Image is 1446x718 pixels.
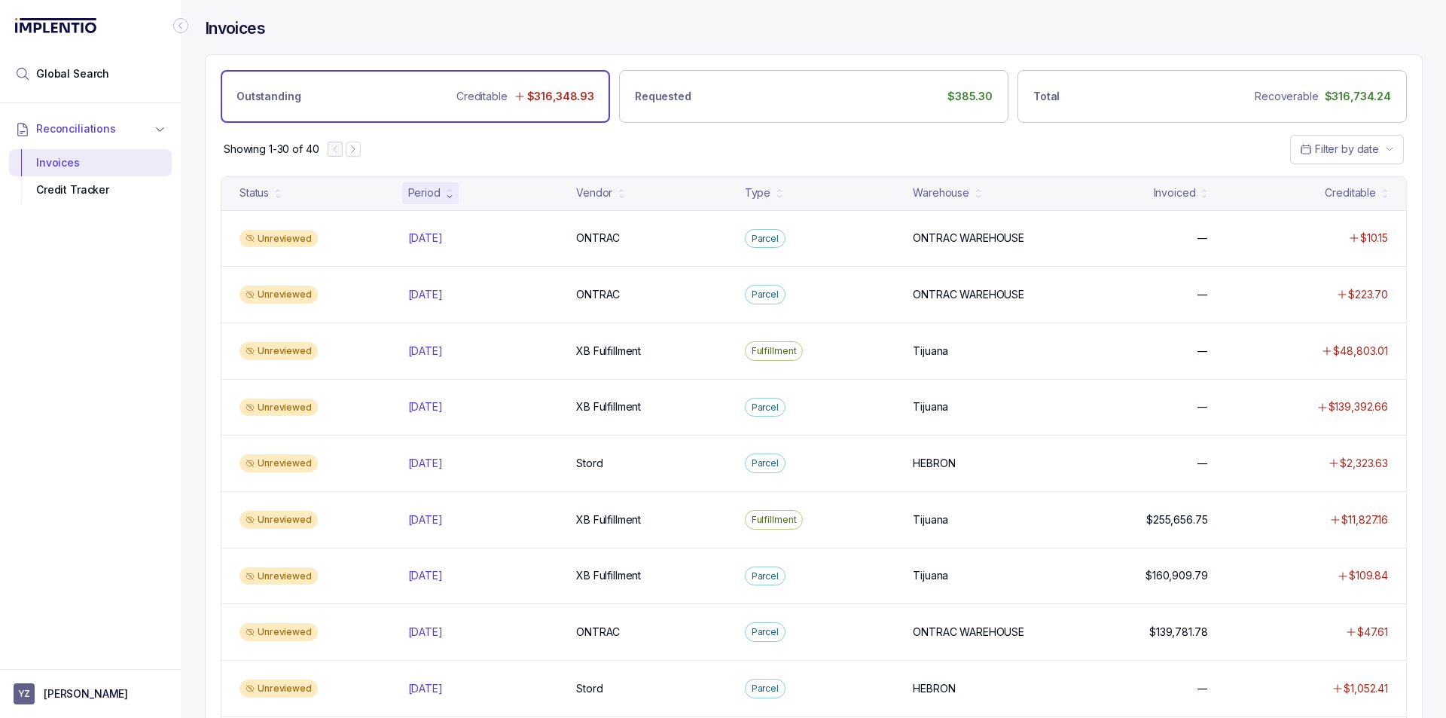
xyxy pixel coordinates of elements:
[408,185,441,200] div: Period
[1357,625,1388,640] p: $47.61
[1333,344,1388,359] p: $48,803.01
[576,681,602,696] p: Stord
[239,511,318,529] div: Unreviewed
[576,185,612,200] div: Vendor
[224,142,319,157] p: Showing 1-30 of 40
[913,568,948,583] p: Tijuana
[635,89,691,104] p: Requested
[21,149,160,176] div: Invoices
[1325,89,1391,104] p: $316,734.24
[9,146,172,207] div: Reconciliations
[576,568,641,583] p: XB Fulfillment
[745,185,770,200] div: Type
[1349,568,1388,583] p: $109.84
[1146,568,1207,583] p: $160,909.79
[913,681,955,696] p: HEBRON
[1348,287,1388,302] p: $223.70
[408,399,443,414] p: [DATE]
[1344,681,1388,696] p: $1,052.41
[752,625,779,640] p: Parcel
[21,176,160,203] div: Credit Tracker
[456,89,508,104] p: Creditable
[205,18,265,39] h4: Invoices
[576,512,641,527] p: XB Fulfillment
[1325,185,1376,200] div: Creditable
[1290,135,1404,163] button: Date Range Picker
[408,512,443,527] p: [DATE]
[36,121,116,136] span: Reconciliations
[752,231,779,246] p: Parcel
[1197,456,1208,471] p: —
[1255,89,1318,104] p: Recoverable
[1315,142,1379,155] span: Filter by date
[1300,142,1379,157] search: Date Range Picker
[224,142,319,157] div: Remaining page entries
[14,683,35,704] span: User initials
[408,681,443,696] p: [DATE]
[36,66,109,81] span: Global Search
[576,399,641,414] p: XB Fulfillment
[913,399,948,414] p: Tijuana
[752,400,779,415] p: Parcel
[1341,512,1388,527] p: $11,827.16
[913,185,969,200] div: Warehouse
[236,89,300,104] p: Outstanding
[913,512,948,527] p: Tijuana
[752,456,779,471] p: Parcel
[239,454,318,472] div: Unreviewed
[408,231,443,246] p: [DATE]
[576,456,602,471] p: Stord
[576,625,620,640] p: ONTRAC
[239,399,318,417] div: Unreviewed
[239,286,318,304] div: Unreviewed
[1149,625,1207,640] p: $139,781.78
[913,231,1024,246] p: ONTRAC WAREHOUSE
[913,287,1024,302] p: ONTRAC WAREHOUSE
[1197,681,1208,696] p: —
[576,231,620,246] p: ONTRAC
[1197,344,1208,359] p: —
[408,568,443,583] p: [DATE]
[752,287,779,302] p: Parcel
[239,185,269,200] div: Status
[44,686,128,701] p: [PERSON_NAME]
[1146,512,1207,527] p: $255,656.75
[1340,456,1388,471] p: $2,323.63
[408,456,443,471] p: [DATE]
[1154,185,1196,200] div: Invoiced
[408,625,443,640] p: [DATE]
[1197,399,1208,414] p: —
[1360,231,1388,246] p: $10.15
[172,17,190,35] div: Collapse Icon
[239,567,318,585] div: Unreviewed
[1329,399,1388,414] p: $139,392.66
[913,625,1024,640] p: ONTRAC WAREHOUSE
[239,230,318,248] div: Unreviewed
[947,89,993,104] p: $385.30
[1197,287,1208,302] p: —
[576,344,641,359] p: XB Fulfillment
[239,680,318,698] div: Unreviewed
[1033,89,1060,104] p: Total
[1197,231,1208,246] p: —
[239,342,318,360] div: Unreviewed
[752,512,797,527] p: Fulfillment
[752,344,797,359] p: Fulfillment
[14,683,167,704] button: User initials[PERSON_NAME]
[752,569,779,584] p: Parcel
[913,456,955,471] p: HEBRON
[239,623,318,641] div: Unreviewed
[408,287,443,302] p: [DATE]
[913,344,948,359] p: Tijuana
[408,344,443,359] p: [DATE]
[9,112,172,145] button: Reconciliations
[752,681,779,696] p: Parcel
[527,89,594,104] p: $316,348.93
[346,142,361,157] button: Next Page
[576,287,620,302] p: ONTRAC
